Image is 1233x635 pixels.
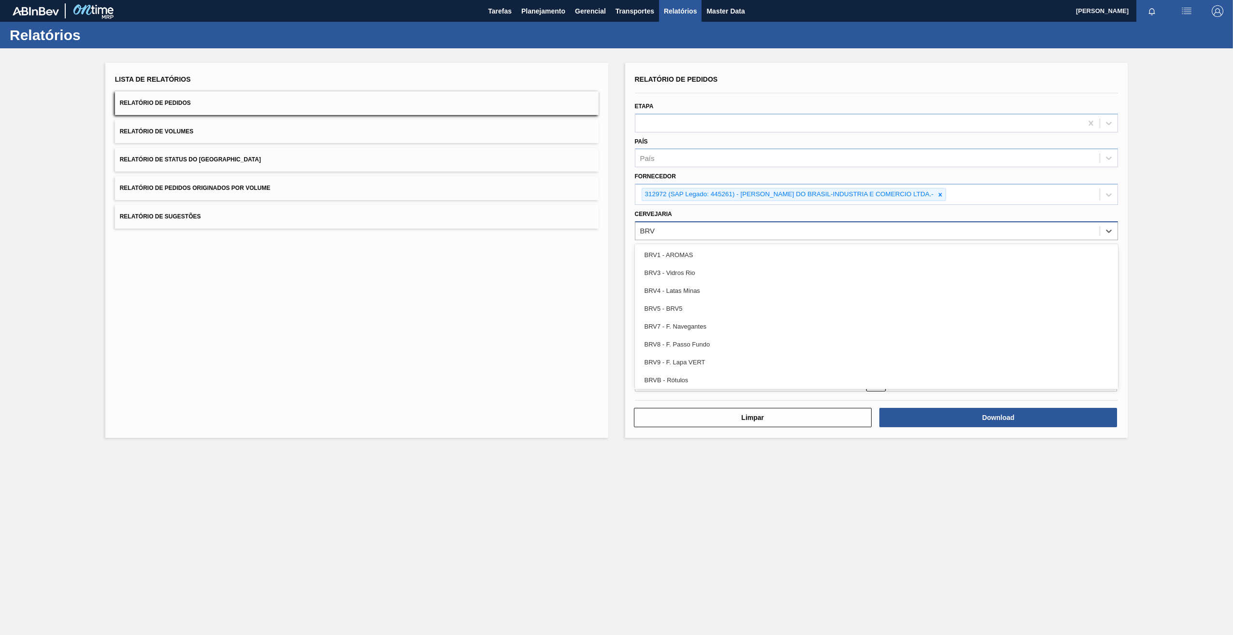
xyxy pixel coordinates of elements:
[635,317,1118,335] div: BRV7 - F. Navegantes
[635,300,1118,317] div: BRV5 - BRV5
[1136,4,1167,18] button: Notificações
[115,75,191,83] span: Lista de Relatórios
[635,173,676,180] label: Fornecedor
[13,7,59,15] img: TNhmsLtSVTkK8tSr43FrP2fwEKptu5GPRR3wAAAABJRU5ErkJggg==
[120,128,193,135] span: Relatório de Volumes
[635,371,1118,389] div: BRVB - Rótulos
[616,5,654,17] span: Transportes
[635,353,1118,371] div: BRV9 - F. Lapa VERT
[1181,5,1192,17] img: userActions
[635,75,718,83] span: Relatório de Pedidos
[115,148,599,172] button: Relatório de Status do [GEOGRAPHIC_DATA]
[115,205,599,229] button: Relatório de Sugestões
[115,120,599,144] button: Relatório de Volumes
[1212,5,1223,17] img: Logout
[642,188,935,201] div: 312972 (SAP Legado: 445261) - [PERSON_NAME] DO BRASIL-INDUSTRIA E COMERCIO LTDA.-
[635,264,1118,282] div: BRV3 - Vidros Rio
[488,5,512,17] span: Tarefas
[706,5,745,17] span: Master Data
[635,138,648,145] label: País
[120,100,191,106] span: Relatório de Pedidos
[120,213,201,220] span: Relatório de Sugestões
[115,91,599,115] button: Relatório de Pedidos
[115,176,599,200] button: Relatório de Pedidos Originados por Volume
[10,29,181,41] h1: Relatórios
[635,282,1118,300] div: BRV4 - Latas Minas
[521,5,565,17] span: Planejamento
[575,5,606,17] span: Gerencial
[640,154,655,162] div: País
[879,408,1117,427] button: Download
[120,156,261,163] span: Relatório de Status do [GEOGRAPHIC_DATA]
[634,408,872,427] button: Limpar
[635,335,1118,353] div: BRV8 - F. Passo Fundo
[635,246,1118,264] div: BRV1 - AROMAS
[120,185,271,191] span: Relatório de Pedidos Originados por Volume
[635,103,654,110] label: Etapa
[635,211,672,217] label: Cervejaria
[664,5,697,17] span: Relatórios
